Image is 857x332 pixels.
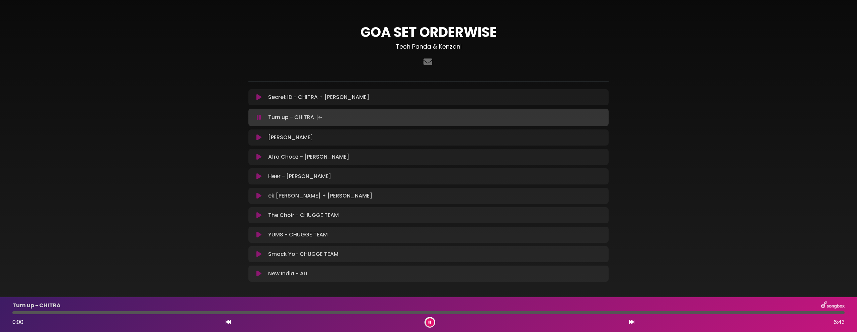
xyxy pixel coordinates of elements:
p: Secret ID - CHITRA + [PERSON_NAME] [268,93,369,101]
img: waveform4.gif [314,113,323,122]
img: songbox-logo-white.png [821,301,845,310]
p: New India - ALL [268,270,308,278]
p: Turn up - CHITRA [268,113,323,122]
p: Afro Chooz - [PERSON_NAME] [268,153,349,161]
h3: Tech Panda & Kenzani [248,43,609,50]
p: The Choir - CHUGGE TEAM [268,211,339,219]
p: Heer - [PERSON_NAME] [268,172,331,180]
p: Smack Yo- CHUGGE TEAM [268,250,338,258]
p: YUMS - CHUGGE TEAM [268,231,328,239]
p: ek [PERSON_NAME] + [PERSON_NAME] [268,192,372,200]
h1: GOA SET ORDERWISE [248,24,609,40]
p: [PERSON_NAME] [268,133,313,142]
p: Turn up - CHITRA [12,301,61,310]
